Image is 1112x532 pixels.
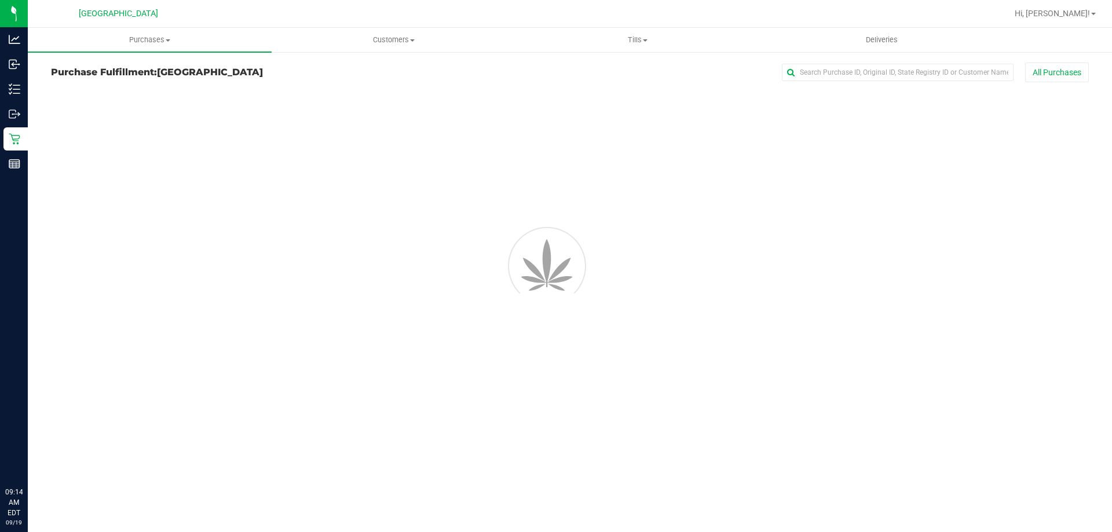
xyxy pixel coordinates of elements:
[9,58,20,70] inline-svg: Inbound
[272,28,515,52] a: Customers
[9,83,20,95] inline-svg: Inventory
[850,35,913,45] span: Deliveries
[5,487,23,518] p: 09:14 AM EDT
[782,64,1014,81] input: Search Purchase ID, Original ID, State Registry ID or Customer Name...
[515,28,759,52] a: Tills
[516,35,759,45] span: Tills
[51,67,397,78] h3: Purchase Fulfillment:
[5,518,23,527] p: 09/19
[1025,63,1089,82] button: All Purchases
[9,133,20,145] inline-svg: Retail
[28,28,272,52] a: Purchases
[9,158,20,170] inline-svg: Reports
[9,108,20,120] inline-svg: Outbound
[9,34,20,45] inline-svg: Analytics
[272,35,515,45] span: Customers
[760,28,1004,52] a: Deliveries
[79,9,158,19] span: [GEOGRAPHIC_DATA]
[28,35,272,45] span: Purchases
[157,67,263,78] span: [GEOGRAPHIC_DATA]
[1015,9,1090,18] span: Hi, [PERSON_NAME]!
